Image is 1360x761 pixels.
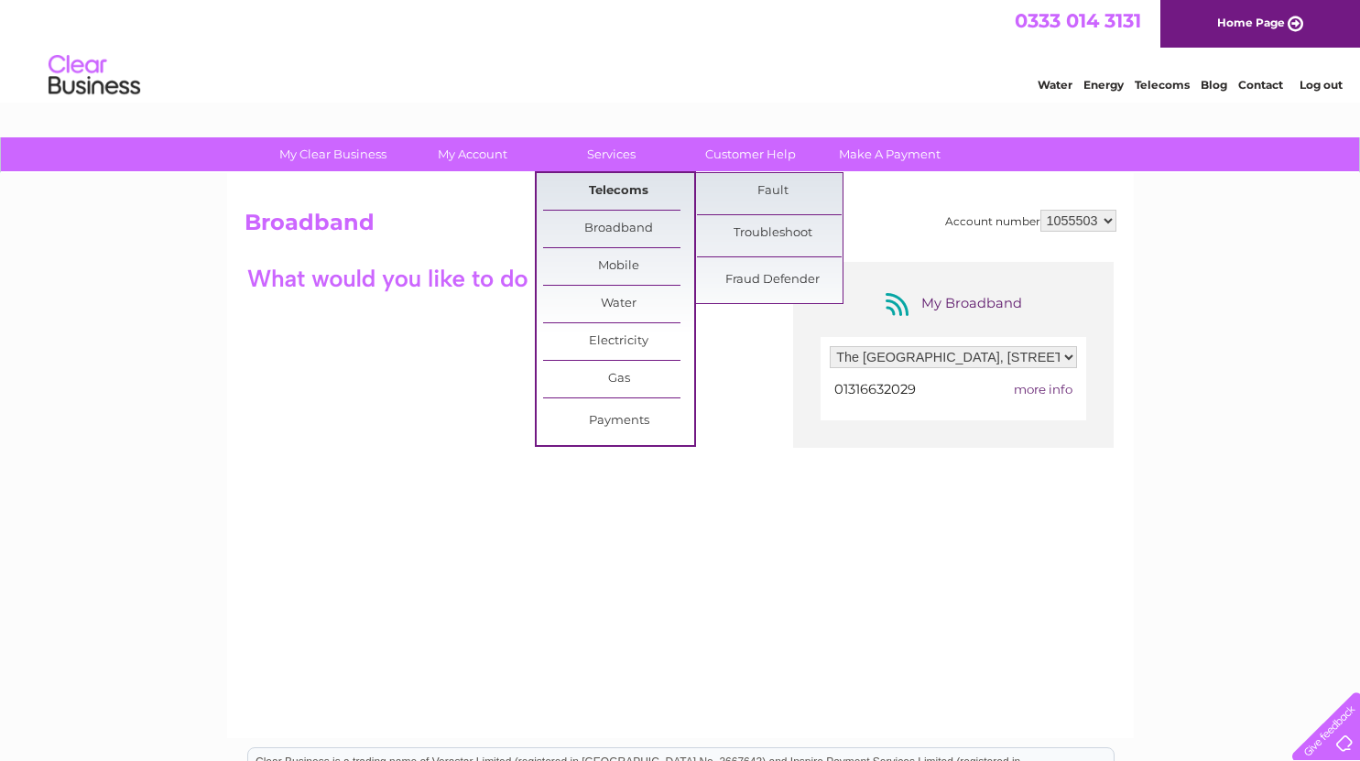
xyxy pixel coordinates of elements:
[257,137,408,171] a: My Clear Business
[48,48,141,103] img: logo.png
[1135,78,1190,92] a: Telecoms
[1014,382,1072,397] span: more info
[697,215,848,252] a: Troubleshoot
[1201,78,1227,92] a: Blog
[543,286,694,322] a: Water
[248,10,1114,89] div: Clear Business is a trading name of Verastar Limited (registered in [GEOGRAPHIC_DATA] No. 3667643...
[880,289,1027,319] div: My Broadband
[245,210,1116,245] h2: Broadband
[834,381,916,397] span: 01316632029
[536,137,687,171] a: Services
[397,137,548,171] a: My Account
[945,210,1116,232] div: Account number
[543,211,694,247] a: Broadband
[814,137,965,171] a: Make A Payment
[675,137,826,171] a: Customer Help
[1300,78,1343,92] a: Log out
[1238,78,1283,92] a: Contact
[1083,78,1124,92] a: Energy
[543,403,694,440] a: Payments
[543,248,694,285] a: Mobile
[697,262,848,299] a: Fraud Defender
[697,173,848,210] a: Fault
[543,323,694,360] a: Electricity
[1015,9,1141,32] a: 0333 014 3131
[543,173,694,210] a: Telecoms
[543,361,694,397] a: Gas
[1038,78,1072,92] a: Water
